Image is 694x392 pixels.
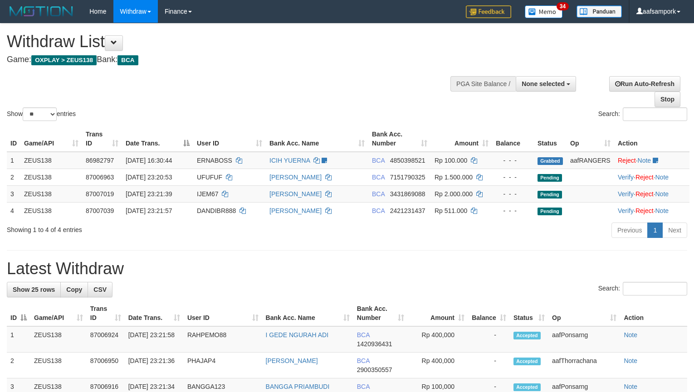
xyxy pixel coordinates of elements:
td: · [614,152,689,169]
span: Grabbed [538,157,563,165]
span: BCA [357,383,370,390]
input: Search: [623,107,687,121]
img: Feedback.jpg [466,5,511,18]
h1: Latest Withdraw [7,260,687,278]
th: Bank Acc. Number: activate to sort column ascending [353,300,408,326]
span: 87006963 [86,174,114,181]
span: Copy 1420936431 to clipboard [357,340,392,348]
span: BCA [372,207,385,214]
img: MOTION_logo.png [7,5,76,18]
td: ZEUS138 [20,152,82,169]
td: aafThorrachana [548,353,620,378]
td: ZEUS138 [20,202,82,219]
span: 86982797 [86,157,114,164]
a: Copy [60,282,88,297]
span: IJEM67 [197,190,218,198]
th: Op: activate to sort column ascending [548,300,620,326]
th: Bank Acc. Name: activate to sort column ascending [262,300,353,326]
td: 2 [7,169,20,185]
span: BCA [372,190,385,198]
th: Action [620,300,687,326]
td: 1 [7,152,20,169]
td: PHAJAP4 [184,353,262,378]
span: Pending [538,208,562,215]
th: Trans ID: activate to sort column ascending [87,300,125,326]
a: 1 [647,223,663,238]
span: Rp 100.000 [435,157,467,164]
span: [DATE] 23:21:39 [126,190,172,198]
td: 4 [7,202,20,219]
span: Pending [538,191,562,198]
img: Button%20Memo.svg [525,5,563,18]
th: Action [614,126,689,152]
label: Show entries [7,107,76,121]
th: ID [7,126,20,152]
th: Status: activate to sort column ascending [510,300,548,326]
span: None selected [522,80,565,87]
td: ZEUS138 [30,353,87,378]
th: Bank Acc. Name: activate to sort column ascending [266,126,368,152]
div: - - - [496,189,530,198]
a: Reject [618,157,636,164]
a: Verify [618,190,634,198]
th: ID: activate to sort column descending [7,300,30,326]
td: Rp 400,000 [408,326,468,353]
label: Search: [598,282,687,295]
td: ZEUS138 [20,169,82,185]
td: - [468,353,510,378]
td: · · [614,185,689,202]
h4: Game: Bank: [7,55,454,64]
a: [PERSON_NAME] [269,174,322,181]
a: Previous [611,223,648,238]
td: [DATE] 23:21:36 [125,353,184,378]
div: - - - [496,173,530,182]
a: Reject [635,207,654,214]
a: BANGGA PRIAMBUDI [266,383,330,390]
button: None selected [516,76,576,92]
a: Note [624,357,637,364]
th: Date Trans.: activate to sort column descending [122,126,193,152]
span: Rp 511.000 [435,207,467,214]
th: Trans ID: activate to sort column ascending [82,126,122,152]
td: 87006924 [87,326,125,353]
span: [DATE] 16:30:44 [126,157,172,164]
span: 87007039 [86,207,114,214]
a: Note [655,207,669,214]
input: Search: [623,282,687,295]
th: Amount: activate to sort column ascending [431,126,492,152]
span: Pending [538,174,562,182]
a: Stop [655,92,680,107]
span: 34 [557,2,569,10]
th: Balance [492,126,534,152]
span: Show 25 rows [13,286,55,293]
a: Next [662,223,687,238]
span: BCA [372,174,385,181]
span: ERNABOSS [197,157,232,164]
span: BCA [372,157,385,164]
a: Note [638,157,651,164]
td: RAHPEMO88 [184,326,262,353]
img: panduan.png [577,5,622,18]
span: Copy 4850398521 to clipboard [390,157,425,164]
h1: Withdraw List [7,33,454,51]
a: Reject [635,174,654,181]
th: Game/API: activate to sort column ascending [30,300,87,326]
select: Showentries [23,107,57,121]
td: aafRANGERS [567,152,614,169]
span: Copy [66,286,82,293]
a: CSV [88,282,112,297]
span: [DATE] 23:20:53 [126,174,172,181]
td: [DATE] 23:21:58 [125,326,184,353]
span: DANDIBR888 [197,207,236,214]
span: Rp 2.000.000 [435,190,473,198]
th: Amount: activate to sort column ascending [408,300,468,326]
span: Copy 7151790325 to clipboard [390,174,425,181]
a: Reject [635,190,654,198]
a: Show 25 rows [7,282,61,297]
td: Rp 400,000 [408,353,468,378]
a: Note [624,331,637,339]
a: Note [655,174,669,181]
a: Run Auto-Refresh [609,76,680,92]
th: Date Trans.: activate to sort column ascending [125,300,184,326]
span: OXPLAY > ZEUS138 [31,55,97,65]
